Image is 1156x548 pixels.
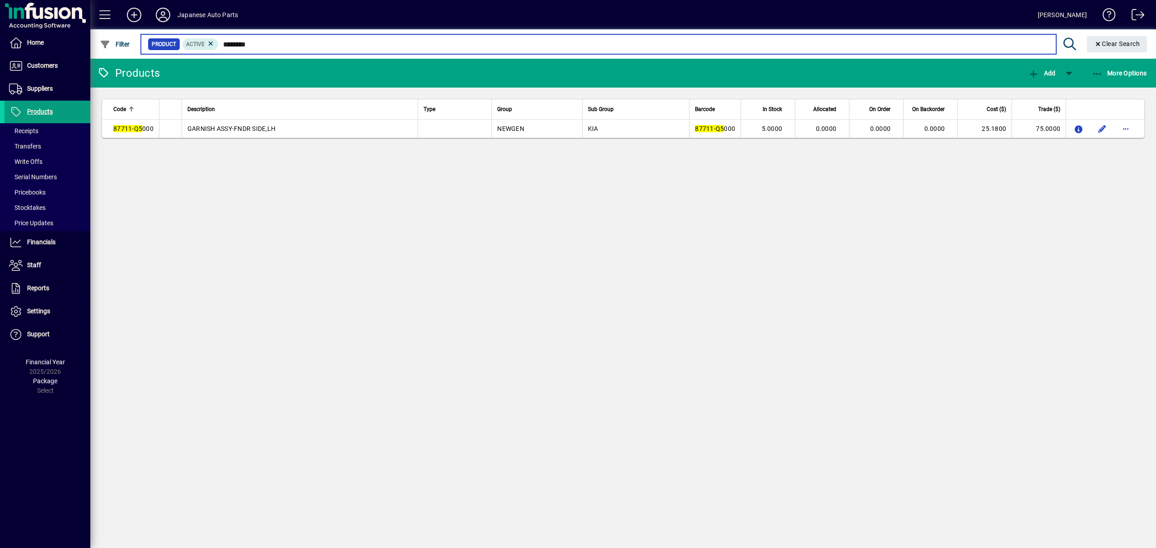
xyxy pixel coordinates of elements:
[177,8,238,22] div: Japanese Auto Parts
[1095,121,1109,136] button: Edit
[869,104,890,114] span: On Order
[424,104,435,114] span: Type
[5,55,90,77] a: Customers
[113,125,154,132] span: 000
[497,104,512,114] span: Group
[5,300,90,323] a: Settings
[27,39,44,46] span: Home
[5,200,90,215] a: Stocktakes
[187,104,412,114] div: Description
[120,7,149,23] button: Add
[187,125,275,132] span: GARNISH ASSY-FNDR SIDE,LH
[588,125,598,132] span: KIA
[816,125,837,132] span: 0.0000
[5,139,90,154] a: Transfers
[801,104,844,114] div: Allocated
[5,123,90,139] a: Receipts
[113,104,126,114] span: Code
[1096,2,1116,31] a: Knowledge Base
[909,104,953,114] div: On Backorder
[33,377,57,385] span: Package
[1087,36,1147,52] button: Clear
[5,277,90,300] a: Reports
[9,158,42,165] span: Write Offs
[5,323,90,346] a: Support
[763,104,782,114] span: In Stock
[588,104,684,114] div: Sub Group
[27,85,53,92] span: Suppliers
[762,125,783,132] span: 5.0000
[746,104,790,114] div: In Stock
[695,104,735,114] div: Barcode
[1090,65,1149,81] button: More Options
[9,204,46,211] span: Stocktakes
[9,189,46,196] span: Pricebooks
[813,104,836,114] span: Allocated
[5,185,90,200] a: Pricebooks
[1038,8,1087,22] div: [PERSON_NAME]
[1011,120,1066,138] td: 75.0000
[5,78,90,100] a: Suppliers
[149,7,177,23] button: Profile
[9,143,41,150] span: Transfers
[100,41,130,48] span: Filter
[1038,104,1060,114] span: Trade ($)
[1028,70,1055,77] span: Add
[187,104,215,114] span: Description
[27,307,50,315] span: Settings
[1125,2,1145,31] a: Logout
[9,173,57,181] span: Serial Numbers
[27,330,50,338] span: Support
[695,125,735,132] span: 000
[27,238,56,246] span: Financials
[870,125,891,132] span: 0.0000
[1119,121,1133,136] button: More options
[27,284,49,292] span: Reports
[987,104,1006,114] span: Cost ($)
[497,104,577,114] div: Group
[113,125,142,132] em: 87711-Q5
[26,358,65,366] span: Financial Year
[113,104,154,114] div: Code
[182,38,219,50] mat-chip: Activation Status: Active
[695,104,715,114] span: Barcode
[957,120,1011,138] td: 25.1800
[5,215,90,231] a: Price Updates
[1094,40,1140,47] span: Clear Search
[97,66,160,80] div: Products
[5,169,90,185] a: Serial Numbers
[186,41,205,47] span: Active
[98,36,132,52] button: Filter
[27,261,41,269] span: Staff
[1092,70,1147,77] span: More Options
[855,104,899,114] div: On Order
[1026,65,1058,81] button: Add
[497,125,524,132] span: NEWGEN
[27,108,53,115] span: Products
[924,125,945,132] span: 0.0000
[5,32,90,54] a: Home
[27,62,58,69] span: Customers
[9,219,53,227] span: Price Updates
[5,154,90,169] a: Write Offs
[588,104,614,114] span: Sub Group
[5,231,90,254] a: Financials
[9,127,38,135] span: Receipts
[424,104,486,114] div: Type
[5,254,90,277] a: Staff
[695,125,724,132] em: 87711-Q5
[152,40,176,49] span: Product
[912,104,945,114] span: On Backorder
